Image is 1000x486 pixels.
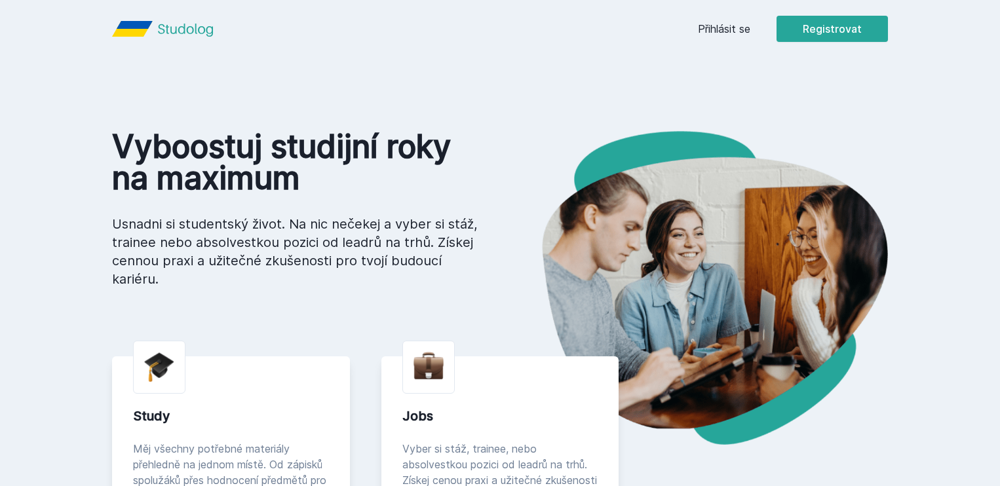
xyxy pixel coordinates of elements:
img: briefcase.png [413,349,444,383]
img: hero.png [500,131,888,445]
button: Registrovat [777,16,888,42]
img: graduation-cap.png [144,352,174,383]
h1: Vyboostuj studijní roky na maximum [112,131,479,194]
div: Jobs [402,407,598,425]
p: Usnadni si studentský život. Na nic nečekej a vyber si stáž, trainee nebo absolvestkou pozici od ... [112,215,479,288]
div: Study [133,407,329,425]
a: Přihlásit se [698,21,750,37]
